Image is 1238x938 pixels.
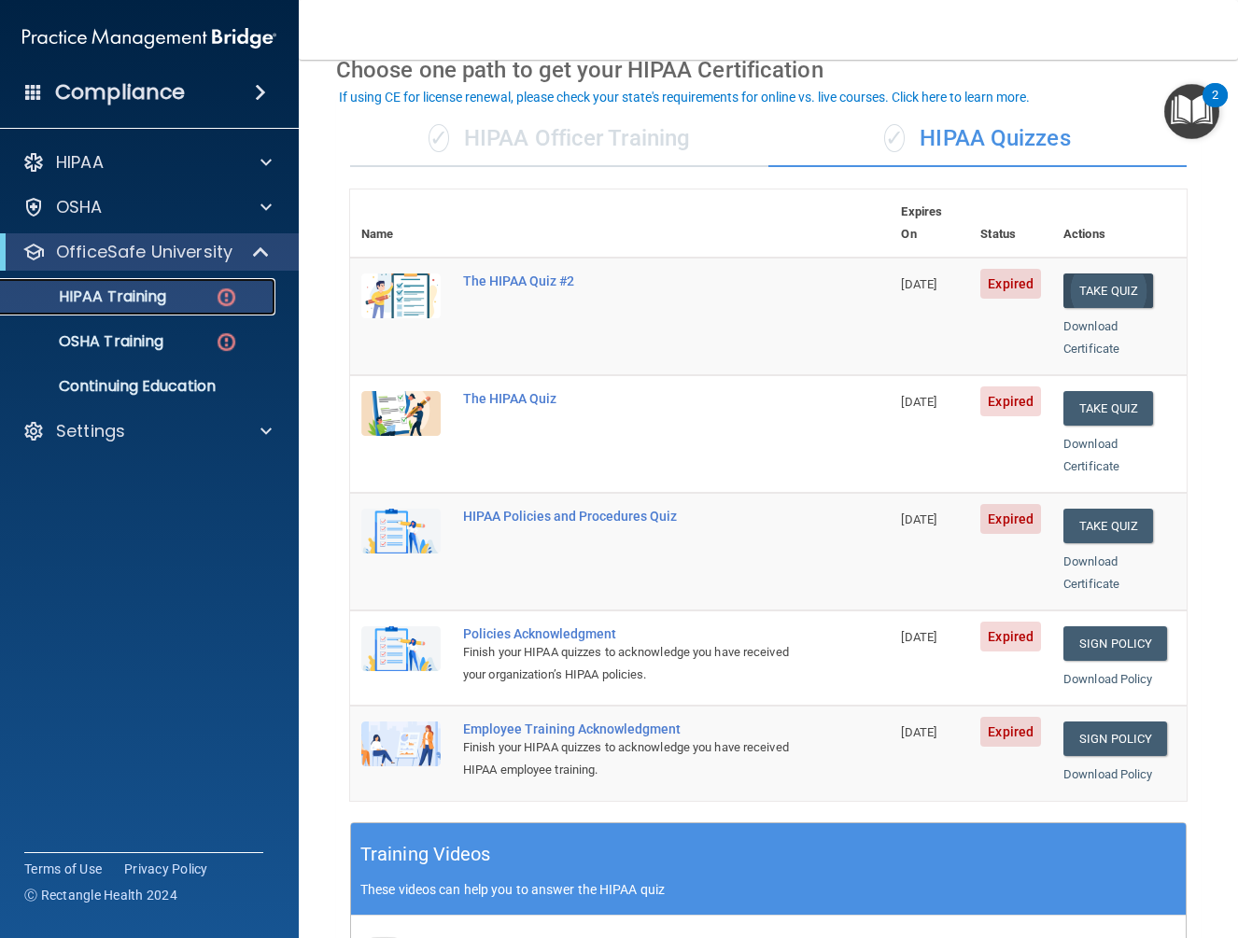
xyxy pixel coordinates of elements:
[980,622,1041,651] span: Expired
[12,332,163,351] p: OSHA Training
[1063,721,1167,756] a: Sign Policy
[124,860,208,878] a: Privacy Policy
[1063,626,1167,661] a: Sign Policy
[55,79,185,105] h4: Compliance
[980,717,1041,747] span: Expired
[463,641,796,686] div: Finish your HIPAA quizzes to acknowledge you have received your organization’s HIPAA policies.
[463,736,796,781] div: Finish your HIPAA quizzes to acknowledge you have received HIPAA employee training.
[1063,273,1153,308] button: Take Quiz
[969,189,1052,258] th: Status
[22,20,276,57] img: PMB logo
[12,377,267,396] p: Continuing Education
[980,269,1041,299] span: Expired
[1052,189,1187,258] th: Actions
[1164,84,1219,139] button: Open Resource Center, 2 new notifications
[360,882,1176,897] p: These videos can help you to answer the HIPAA quiz
[22,196,272,218] a: OSHA
[22,241,271,263] a: OfficeSafe University
[1063,767,1153,781] a: Download Policy
[1063,319,1119,356] a: Download Certificate
[336,88,1033,106] button: If using CE for license renewal, please check your state's requirements for online vs. live cours...
[463,273,796,288] div: The HIPAA Quiz #2
[1063,509,1153,543] button: Take Quiz
[901,395,936,409] span: [DATE]
[901,277,936,291] span: [DATE]
[1063,554,1119,591] a: Download Certificate
[12,287,166,306] p: HIPAA Training
[901,630,936,644] span: [DATE]
[901,512,936,526] span: [DATE]
[980,386,1041,416] span: Expired
[22,420,272,442] a: Settings
[1063,672,1153,686] a: Download Policy
[24,886,177,904] span: Ⓒ Rectangle Health 2024
[22,151,272,174] a: HIPAA
[463,509,796,524] div: HIPAA Policies and Procedures Quiz
[56,241,232,263] p: OfficeSafe University
[1212,95,1218,119] div: 2
[463,391,796,406] div: The HIPAA Quiz
[339,91,1030,104] div: If using CE for license renewal, please check your state's requirements for online vs. live cours...
[215,286,238,309] img: danger-circle.6113f641.png
[215,330,238,354] img: danger-circle.6113f641.png
[463,626,796,641] div: Policies Acknowledgment
[360,838,491,871] h5: Training Videos
[980,504,1041,534] span: Expired
[1063,437,1119,473] a: Download Certificate
[1063,391,1153,426] button: Take Quiz
[56,420,125,442] p: Settings
[429,124,449,152] span: ✓
[24,860,102,878] a: Terms of Use
[350,111,768,167] div: HIPAA Officer Training
[350,189,452,258] th: Name
[890,189,969,258] th: Expires On
[884,124,905,152] span: ✓
[336,43,1201,97] div: Choose one path to get your HIPAA Certification
[463,721,796,736] div: Employee Training Acknowledgment
[901,725,936,739] span: [DATE]
[768,111,1187,167] div: HIPAA Quizzes
[56,151,104,174] p: HIPAA
[56,196,103,218] p: OSHA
